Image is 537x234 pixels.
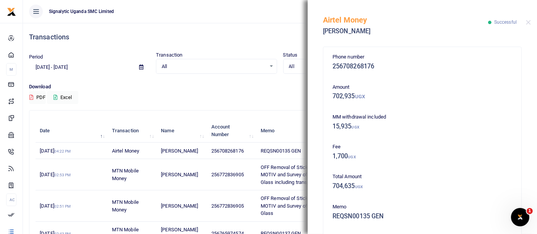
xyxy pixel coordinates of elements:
h5: Airtel Money [323,15,488,24]
p: Total Amount [333,173,512,181]
span: REQSN00135 GEN [261,148,301,154]
small: UGX [355,94,365,99]
h5: 704,635 [333,182,512,190]
button: PDF [29,91,46,104]
span: Signalytic Uganda SMC Limited [46,8,117,15]
span: All [289,63,393,70]
small: UGX [352,125,359,129]
p: Download [29,83,531,91]
th: Name: activate to sort column ascending [157,119,207,143]
p: MM withdrawal included [333,113,512,121]
th: Account Number: activate to sort column ascending [207,119,256,143]
li: Ac [6,193,16,206]
h5: 702,935 [333,93,512,100]
small: UGX [348,155,356,159]
small: 02:53 PM [54,173,71,177]
label: Status [283,51,298,59]
button: Close [526,20,531,25]
h4: Transactions [29,33,531,41]
h5: 256708268176 [333,63,512,70]
span: MTN Mobile Money [112,199,139,213]
p: Amount [333,83,512,91]
small: UGX [355,185,363,189]
h5: REQSN00135 GEN [333,213,512,220]
span: OFF Removal of Sticker from MOTIV and Survey of New Facility Glass including transportation [261,164,335,185]
h5: 15,935 [333,123,512,130]
span: OFF Removal of Sticker from MOTIV and Survey of New Facility Glass [261,195,335,216]
h5: 1,700 [333,153,512,160]
input: select period [29,61,133,74]
th: Transaction: activate to sort column ascending [108,119,157,143]
span: 256772836905 [211,203,244,209]
small: 04:22 PM [54,149,71,153]
th: Memo: activate to sort column ascending [256,119,341,143]
label: Period [29,53,43,61]
small: 02:51 PM [54,204,71,208]
span: MTN Mobile Money [112,168,139,181]
span: All [162,63,266,70]
span: 1 [527,208,533,214]
h5: [PERSON_NAME] [323,28,488,35]
span: 256772836905 [211,172,244,177]
span: [PERSON_NAME] [161,172,198,177]
a: logo-small logo-large logo-large [7,8,16,14]
span: [PERSON_NAME] [161,148,198,154]
p: Phone number [333,53,512,61]
button: Excel [47,91,78,104]
th: Date: activate to sort column descending [36,119,108,143]
span: [DATE] [40,203,71,209]
span: [PERSON_NAME] [161,203,198,209]
p: Fee [333,143,512,151]
img: logo-small [7,7,16,16]
span: Successful [494,19,517,25]
p: Memo [333,203,512,211]
span: [DATE] [40,172,71,177]
li: M [6,63,16,76]
label: Transaction [156,51,182,59]
span: [DATE] [40,148,71,154]
iframe: Intercom live chat [511,208,529,226]
span: Airtel Money [112,148,139,154]
span: 256708268176 [211,148,244,154]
